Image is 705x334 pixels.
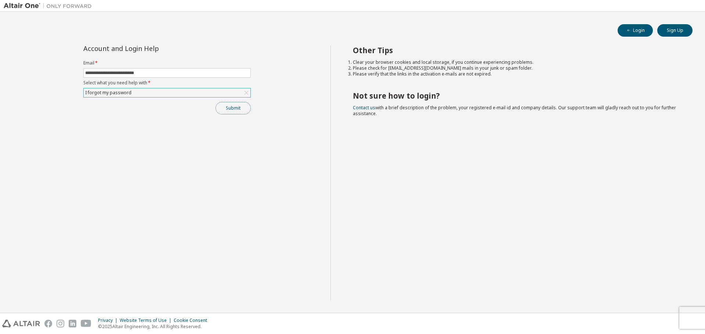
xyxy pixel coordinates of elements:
[4,2,95,10] img: Altair One
[353,45,680,55] h2: Other Tips
[174,318,211,323] div: Cookie Consent
[69,320,76,327] img: linkedin.svg
[618,24,653,37] button: Login
[353,91,680,100] h2: Not sure how to login?
[98,318,120,323] div: Privacy
[83,80,251,86] label: Select what you need help with
[353,65,680,71] li: Please check for [EMAIL_ADDRESS][DOMAIN_NAME] mails in your junk or spam folder.
[83,45,217,51] div: Account and Login Help
[81,320,91,327] img: youtube.svg
[84,88,250,97] div: I forgot my password
[83,60,251,66] label: Email
[353,71,680,77] li: Please verify that the links in the activation e-mails are not expired.
[353,104,375,111] a: Contact us
[353,104,676,117] span: with a brief description of the problem, your registered e-mail id and company details. Our suppo...
[84,89,133,97] div: I forgot my password
[120,318,174,323] div: Website Terms of Use
[216,102,251,114] button: Submit
[57,320,64,327] img: instagram.svg
[44,320,52,327] img: facebook.svg
[2,320,40,327] img: altair_logo.svg
[98,323,211,330] p: © 2025 Altair Engineering, Inc. All Rights Reserved.
[353,59,680,65] li: Clear your browser cookies and local storage, if you continue experiencing problems.
[657,24,693,37] button: Sign Up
